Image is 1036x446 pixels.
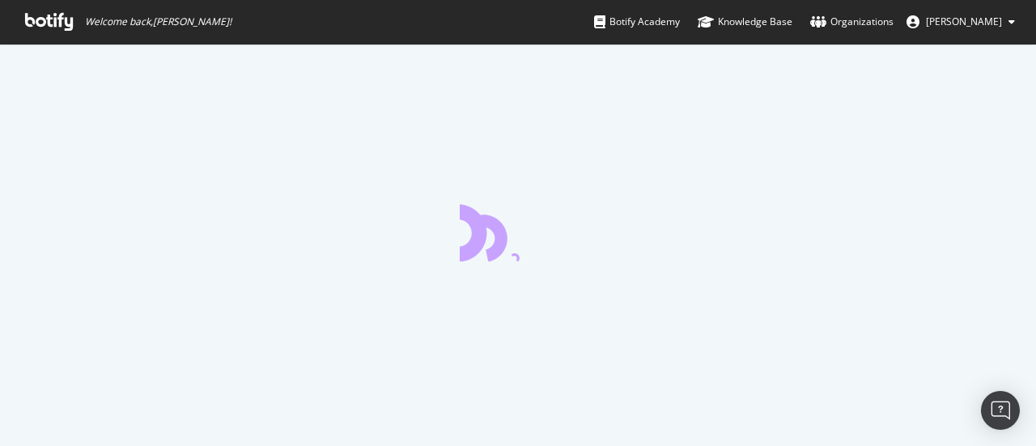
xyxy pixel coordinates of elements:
span: Welcome back, [PERSON_NAME] ! [85,15,231,28]
button: [PERSON_NAME] [894,9,1028,35]
div: animation [460,203,576,261]
div: Knowledge Base [698,14,792,30]
span: Olena Astafieva [926,15,1002,28]
div: Organizations [810,14,894,30]
div: Open Intercom Messenger [981,391,1020,430]
div: Botify Academy [594,14,680,30]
